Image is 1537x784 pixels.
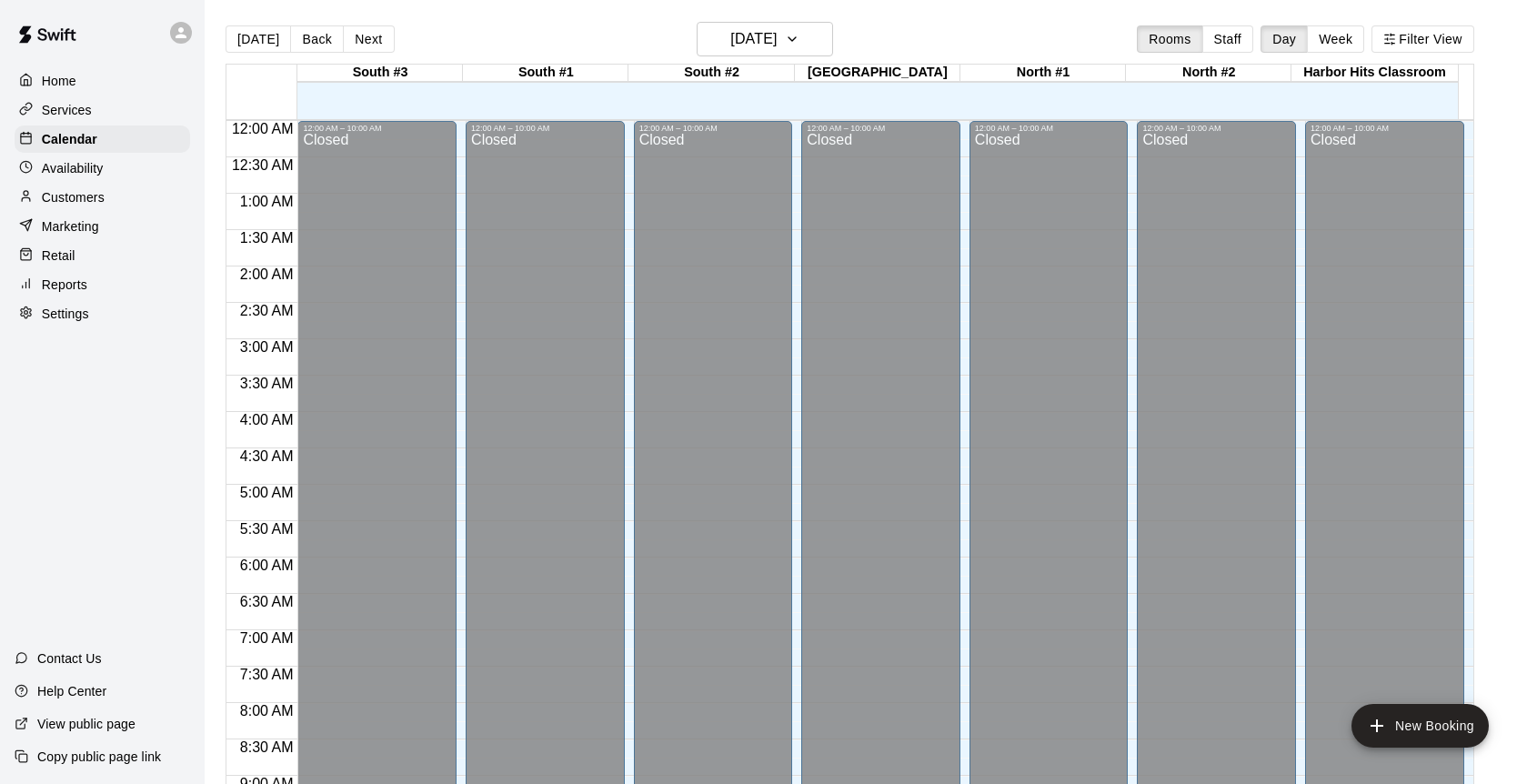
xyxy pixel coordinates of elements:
[37,649,102,668] p: Contact Us
[236,739,298,755] span: 8:30 AM
[15,213,190,240] a: Marketing
[697,22,833,56] button: [DATE]
[236,485,298,500] span: 5:00 AM
[639,124,788,133] div: 12:00 AM – 10:00 AM
[15,300,190,327] a: Settings
[236,412,298,427] span: 4:00 AM
[236,376,298,391] span: 3:30 AM
[236,230,298,246] span: 1:30 AM
[290,25,344,53] button: Back
[42,101,92,119] p: Services
[628,65,794,82] div: South #2
[236,303,298,318] span: 2:30 AM
[37,682,106,700] p: Help Center
[297,65,463,82] div: South #3
[1307,25,1364,53] button: Week
[42,276,87,294] p: Reports
[1126,65,1291,82] div: North #2
[42,188,105,206] p: Customers
[37,748,161,766] p: Copy public page link
[236,630,298,646] span: 7:00 AM
[42,130,97,148] p: Calendar
[236,194,298,209] span: 1:00 AM
[463,65,628,82] div: South #1
[236,667,298,682] span: 7:30 AM
[1291,65,1457,82] div: Harbor Hits Classroom
[15,96,190,124] a: Services
[1351,704,1489,748] button: add
[795,65,960,82] div: [GEOGRAPHIC_DATA]
[807,124,955,133] div: 12:00 AM – 10:00 AM
[227,157,298,173] span: 12:30 AM
[236,703,298,719] span: 8:00 AM
[42,72,76,90] p: Home
[236,594,298,609] span: 6:30 AM
[15,155,190,182] a: Availability
[236,266,298,282] span: 2:00 AM
[42,305,89,323] p: Settings
[15,67,190,95] a: Home
[1137,25,1202,53] button: Rooms
[236,448,298,464] span: 4:30 AM
[1261,25,1308,53] button: Day
[471,124,619,133] div: 12:00 AM – 10:00 AM
[975,124,1123,133] div: 12:00 AM – 10:00 AM
[236,521,298,537] span: 5:30 AM
[1202,25,1254,53] button: Staff
[343,25,394,53] button: Next
[1371,25,1473,53] button: Filter View
[37,715,136,733] p: View public page
[15,271,190,298] a: Reports
[15,242,190,269] a: Retail
[42,246,75,265] p: Retail
[730,26,777,52] h6: [DATE]
[15,184,190,211] a: Customers
[1142,124,1291,133] div: 12:00 AM – 10:00 AM
[15,126,190,153] a: Calendar
[42,217,99,236] p: Marketing
[236,558,298,573] span: 6:00 AM
[226,25,291,53] button: [DATE]
[42,159,104,177] p: Availability
[236,339,298,355] span: 3:00 AM
[303,124,451,133] div: 12:00 AM – 10:00 AM
[1311,124,1459,133] div: 12:00 AM – 10:00 AM
[227,121,298,136] span: 12:00 AM
[960,65,1126,82] div: North #1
